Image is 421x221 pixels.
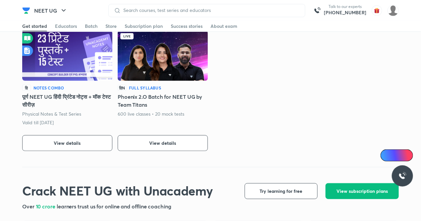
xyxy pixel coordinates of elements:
[54,140,81,146] span: View details
[372,5,382,16] img: avatar
[33,85,64,91] h6: Notes Combo
[105,21,117,31] a: Store
[22,23,47,29] div: Get started
[22,119,54,126] p: Valid till [DATE]
[22,85,31,91] p: हि
[125,21,163,31] a: Subscription plan
[22,183,212,198] h1: Crack NEET UG with Unacademy
[57,203,171,210] span: learners trust us for online and offline coaching
[30,4,72,17] button: NEET UG
[36,203,57,210] span: 10 crore
[391,153,409,158] span: Ai Doubts
[85,21,97,31] a: Batch
[210,23,237,29] div: About exam
[121,8,300,13] input: Search courses, test series and educators
[381,149,413,161] a: Ai Doubts
[324,9,366,16] a: [PHONE_NUMBER]
[105,23,117,29] div: Store
[85,23,97,29] div: Batch
[118,85,126,91] p: हिN
[171,23,203,29] div: Success stories
[118,111,185,117] p: 600 live classes • 20 mock tests
[324,4,366,9] p: Talk to our experts
[210,21,237,31] a: About exam
[55,23,77,29] div: Educators
[171,21,203,31] a: Success stories
[260,188,303,194] span: Try learning for free
[125,23,163,29] div: Subscription plan
[118,93,208,109] h5: Phoenix 2.O Batch for NEET UG by Team Titans
[55,21,77,31] a: Educators
[326,183,399,199] button: View subscription plans
[22,21,47,31] a: Get started
[388,5,399,16] img: L r Panwar
[118,135,208,151] button: View details
[398,172,406,180] img: ttu
[385,153,390,158] img: Icon
[22,203,36,210] span: Over
[120,33,134,39] div: Live
[22,30,112,81] img: Batch Thumbnail
[336,188,388,194] span: View subscription plans
[22,7,30,15] img: Company Logo
[129,85,161,91] h6: Full Syllabus
[22,111,82,117] p: Physical Notes & Test Series
[22,135,112,151] button: View details
[22,93,112,109] h5: पूर्ण NEET UG हिंदी प्रिंटेड नोट्स + मॉक टेस्ट सीरीज़
[118,30,208,81] img: Batch Thumbnail
[311,4,324,17] img: call-us
[150,140,176,146] span: View details
[245,183,318,199] button: Try learning for free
